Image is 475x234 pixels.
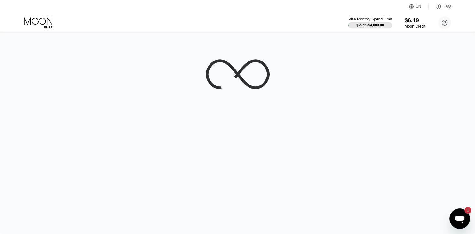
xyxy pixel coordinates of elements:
[405,17,425,24] div: $6.19
[405,17,425,28] div: $6.19Moon Credit
[449,208,470,229] iframe: Button to launch messaging window, 1 unread message
[348,17,392,21] div: Visa Monthly Spend Limit
[429,3,451,10] div: FAQ
[416,4,421,9] div: EN
[443,4,451,9] div: FAQ
[405,24,425,28] div: Moon Credit
[348,17,392,28] div: Visa Monthly Spend Limit$25.99/$4,000.00
[409,3,429,10] div: EN
[356,23,384,27] div: $25.99 / $4,000.00
[458,207,471,214] iframe: Number of unread messages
